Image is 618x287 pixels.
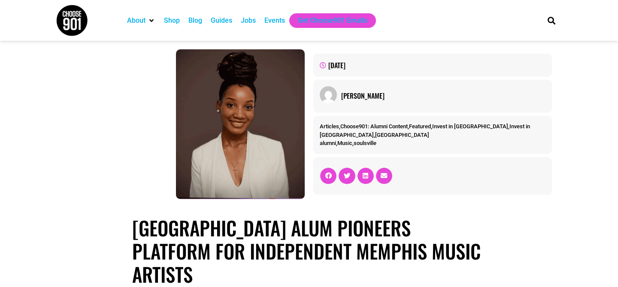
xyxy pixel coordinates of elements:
[376,168,392,184] div: Share on email
[123,13,533,28] nav: Main nav
[409,123,431,130] a: Featured
[545,13,559,27] div: Search
[241,15,256,26] a: Jobs
[340,123,408,130] a: Choose901: Alumni Content
[328,60,345,70] time: [DATE]
[176,49,305,199] img: A woman with braided hair in a high bun, wearing a white blazer, a V-neck top, and a necklace, sm...
[354,140,376,146] a: soulsville
[339,168,355,184] div: Share on twitter
[264,15,285,26] a: Events
[320,123,530,138] span: , , , , ,
[320,168,336,184] div: Share on facebook
[337,140,352,146] a: Music
[188,15,202,26] a: Blog
[432,123,508,130] a: Invest in [GEOGRAPHIC_DATA]
[127,15,145,26] a: About
[320,86,337,103] img: Picture of Amber Dean
[211,15,232,26] a: Guides
[375,132,429,138] a: [GEOGRAPHIC_DATA]
[132,216,486,286] h1: [GEOGRAPHIC_DATA] ALUM PIONEERS PLATFORM FOR INDEPENDENT MEMPHIS MUSIC ARTISTS
[320,123,339,130] a: Articles
[164,15,180,26] a: Shop
[320,140,376,146] span: , ,
[298,15,367,26] a: Get Choose901 Emails
[341,91,545,101] a: [PERSON_NAME]
[123,13,160,28] div: About
[320,140,336,146] a: alumni
[357,168,374,184] div: Share on linkedin
[320,123,530,138] a: Invest in [GEOGRAPHIC_DATA]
